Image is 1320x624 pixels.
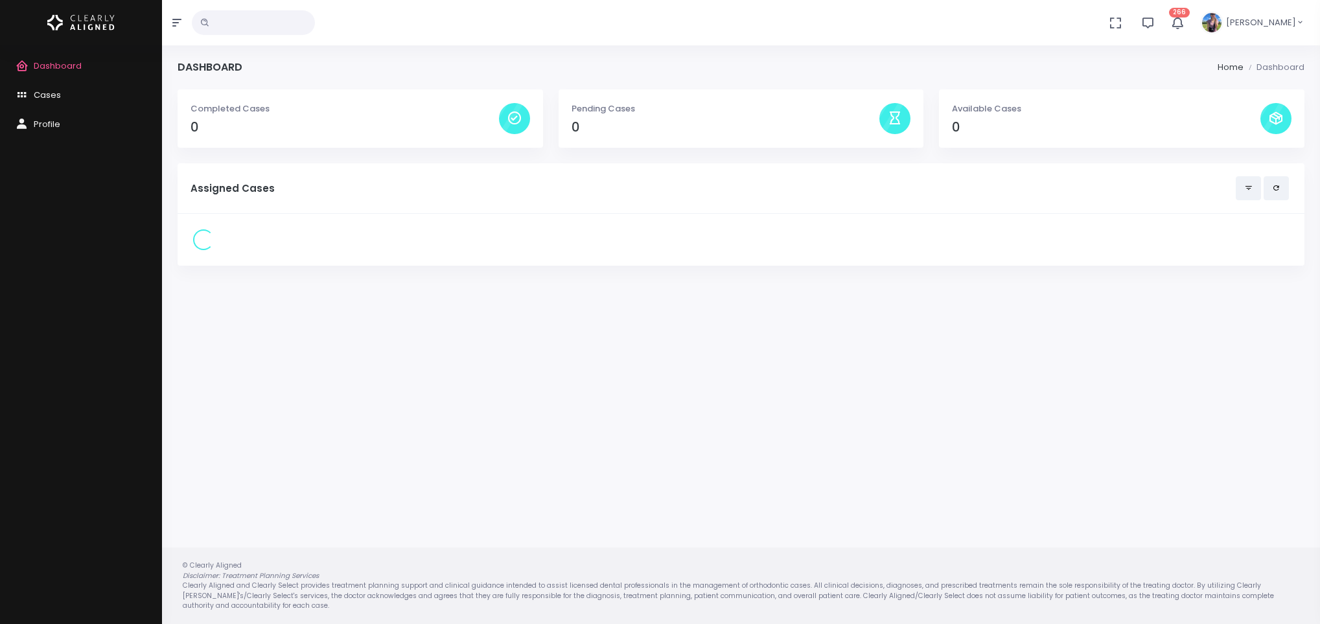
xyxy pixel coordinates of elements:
h5: Assigned Cases [191,183,1236,194]
em: Disclaimer: Treatment Planning Services [183,571,319,581]
div: © Clearly Aligned Clearly Aligned and Clearly Select provides treatment planning support and clin... [170,560,1312,611]
li: Dashboard [1244,61,1304,74]
h4: 0 [572,120,880,135]
h4: 0 [191,120,499,135]
h4: Dashboard [178,61,242,73]
p: Pending Cases [572,102,880,115]
img: Header Avatar [1200,11,1223,34]
li: Home [1218,61,1244,74]
span: Cases [34,89,61,101]
span: Profile [34,118,60,130]
span: Dashboard [34,60,82,72]
h4: 0 [952,120,1260,135]
span: [PERSON_NAME] [1226,16,1296,29]
span: 266 [1169,8,1190,17]
p: Completed Cases [191,102,499,115]
img: Logo Horizontal [47,9,115,36]
p: Available Cases [952,102,1260,115]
